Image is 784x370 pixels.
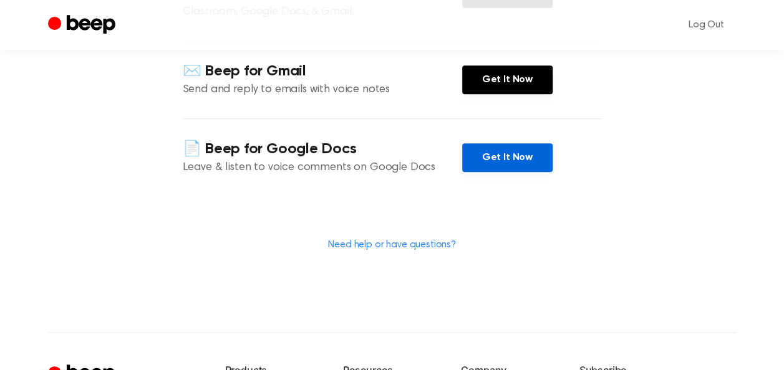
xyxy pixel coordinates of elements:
[328,240,456,250] a: Need help or have questions?
[462,65,553,94] a: Get It Now
[462,143,553,172] a: Get It Now
[183,61,462,82] h4: ✉️ Beep for Gmail
[183,159,462,176] p: Leave & listen to voice comments on Google Docs
[676,10,737,40] a: Log Out
[183,82,462,98] p: Send and reply to emails with voice notes
[48,13,119,37] a: Beep
[183,139,462,159] h4: 📄 Beep for Google Docs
